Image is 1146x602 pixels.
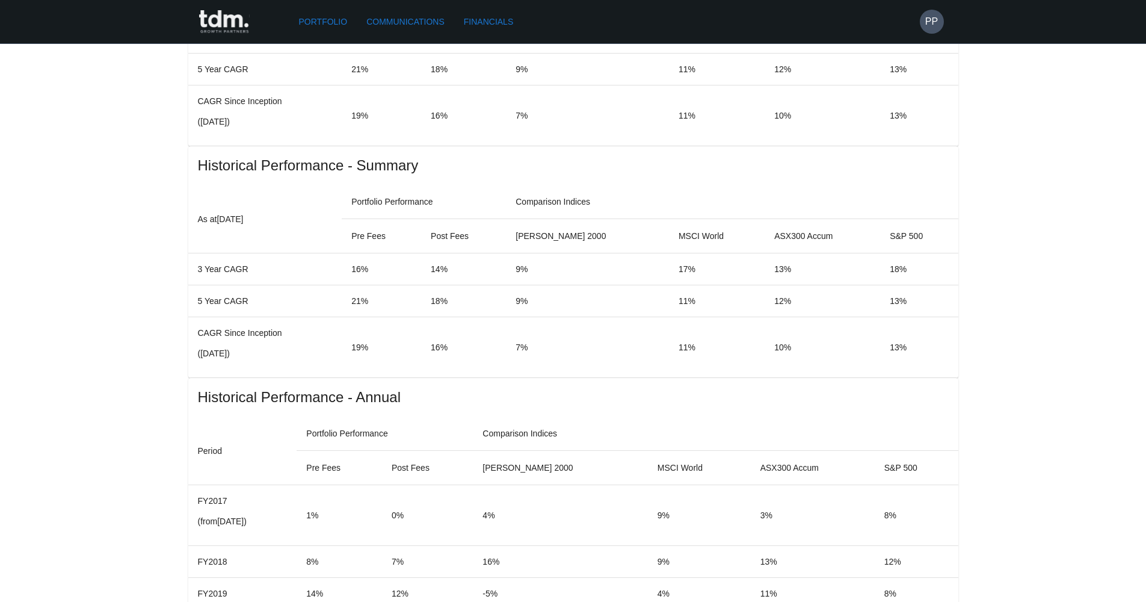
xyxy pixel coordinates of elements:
[880,219,958,253] th: S&P 500
[473,546,647,578] td: 16%
[751,485,875,546] td: 3%
[342,219,421,253] th: Pre Fees
[421,54,506,85] td: 18%
[188,317,342,378] td: CAGR Since Inception
[188,546,297,578] td: FY2018
[506,54,669,85] td: 9%
[342,253,421,285] td: 16%
[473,417,958,451] th: Comparison Indices
[880,85,958,146] td: 13%
[382,546,473,578] td: 7%
[765,219,880,253] th: ASX300 Accum
[506,185,958,219] th: Comparison Indices
[765,317,880,378] td: 10%
[751,546,875,578] td: 13%
[765,285,880,317] td: 12%
[188,417,297,485] th: Period
[875,485,958,546] td: 8%
[188,253,342,285] td: 3 Year CAGR
[297,451,382,485] th: Pre Fees
[342,317,421,378] td: 19%
[473,485,647,546] td: 4%
[297,417,473,451] th: Portfolio Performance
[198,388,949,407] span: Historical Performance - Annual
[188,85,342,146] td: CAGR Since Inception
[765,54,880,85] td: 12%
[421,219,506,253] th: Post Fees
[473,451,647,485] th: [PERSON_NAME] 2000
[342,54,421,85] td: 21%
[669,54,765,85] td: 11%
[421,285,506,317] td: 18%
[506,85,669,146] td: 7%
[198,212,333,226] p: As at [DATE]
[294,11,353,33] a: Portfolio
[421,85,506,146] td: 16%
[421,317,506,378] td: 16%
[648,485,751,546] td: 9%
[880,317,958,378] td: 13%
[920,10,944,34] button: PP
[765,85,880,146] td: 10%
[382,451,473,485] th: Post Fees
[362,11,449,33] a: Communications
[342,285,421,317] td: 21%
[648,546,751,578] td: 9%
[506,285,669,317] td: 9%
[342,85,421,146] td: 19%
[880,253,958,285] td: 18%
[669,253,765,285] td: 17%
[198,515,288,527] p: (from [DATE] )
[669,285,765,317] td: 11%
[459,11,518,33] a: Financials
[297,485,382,546] td: 1%
[765,253,880,285] td: 13%
[421,253,506,285] td: 14%
[342,185,506,219] th: Portfolio Performance
[875,546,958,578] td: 12%
[506,219,669,253] th: [PERSON_NAME] 2000
[669,219,765,253] th: MSCI World
[198,347,333,359] p: ( [DATE] )
[382,485,473,546] td: 0%
[297,546,382,578] td: 8%
[188,54,342,85] td: 5 Year CAGR
[880,54,958,85] td: 13%
[506,253,669,285] td: 9%
[648,451,751,485] th: MSCI World
[875,451,958,485] th: S&P 500
[925,14,938,29] h6: PP
[669,317,765,378] td: 11%
[198,156,949,175] span: Historical Performance - Summary
[751,451,875,485] th: ASX300 Accum
[506,317,669,378] td: 7%
[188,485,297,546] td: FY2017
[669,85,765,146] td: 11%
[198,116,333,128] p: ( [DATE] )
[880,285,958,317] td: 13%
[188,285,342,317] td: 5 Year CAGR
